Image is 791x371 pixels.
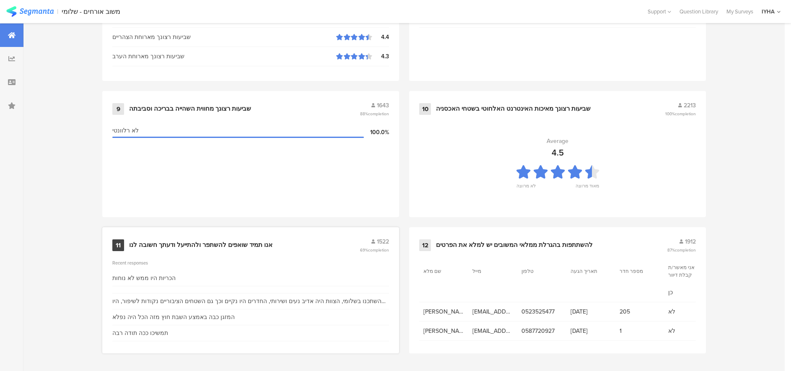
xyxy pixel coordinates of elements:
[668,264,706,279] section: אני מאשר/ת קבלת דיוור
[6,6,54,17] img: segmanta logo
[129,241,272,249] div: אנו תמיד שואפים להשתפר ולהתייעל ודעתך חשובה לנו
[521,327,562,335] span: 0587720927
[360,111,389,117] span: 88%
[571,267,608,275] section: תאריך הגעה
[472,327,513,335] span: [EMAIL_ADDRESS][DOMAIN_NAME]
[648,5,671,18] div: Support
[112,313,235,322] div: המזגן כבה באמצע השבת חוץ מזה הכל היה נפלא
[620,307,660,316] span: 205
[571,327,611,335] span: [DATE]
[112,103,124,115] div: 9
[576,182,599,194] div: מאוד מרוצה
[472,267,510,275] section: מייל
[62,8,120,16] div: משוב אורחים - שלומי
[423,267,461,275] section: שם מלא
[419,103,431,115] div: 10
[112,274,176,283] div: הכריות היו ממש לא נוחות
[521,307,562,316] span: 0523525477
[377,237,389,246] span: 1522
[436,241,593,249] div: להשתתפות בהגרלת ממלאי המשובים יש למלא את הפרטים
[667,247,696,253] span: 87%
[423,307,464,316] span: [PERSON_NAME]
[112,33,336,42] div: שביעות רצונך מארוחת הצהריים
[112,126,139,135] span: לא רלוונטי
[112,259,389,266] div: Recent responses
[516,182,536,194] div: לא מרוצה
[112,329,168,337] div: תמשיכו ככה תודה רבה
[377,101,389,110] span: 1643
[419,239,431,251] div: 12
[423,327,464,335] span: [PERSON_NAME]
[372,52,389,61] div: 4.3
[684,101,696,110] span: 2213
[112,297,389,306] div: השתכנו בשלומי, הצוות היה אדיב נעים ושירותי, החדרים היו נקיים וכך גם השטחים הציבוריים נקודות לשיפו...
[762,8,775,16] div: IYHA
[372,33,389,42] div: 4.4
[722,8,757,16] a: My Surveys
[675,111,696,117] span: completion
[552,146,564,159] div: 4.5
[368,111,389,117] span: completion
[57,7,58,16] div: |
[364,128,389,137] div: 100.0%
[675,247,696,253] span: completion
[665,111,696,117] span: 100%
[547,137,568,145] div: Average
[620,327,660,335] span: 1
[668,288,709,297] span: כן
[521,267,559,275] section: טלפון
[685,237,696,246] span: 1912
[620,267,657,275] section: מספר חדר
[675,8,722,16] a: Question Library
[668,307,709,316] span: לא
[129,105,251,113] div: שביעות רצונך מחווית השהייה בבריכה וסביבתה
[668,327,709,335] span: לא
[112,239,124,251] div: 11
[571,307,611,316] span: [DATE]
[368,247,389,253] span: completion
[472,307,513,316] span: [EMAIL_ADDRESS][DOMAIN_NAME]
[436,105,591,113] div: שביעות רצונך מאיכות האינטרנט האלחוטי בשטחי האכסניה
[360,247,389,253] span: 69%
[112,52,336,61] div: שביעות רצונך מארוחת הערב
